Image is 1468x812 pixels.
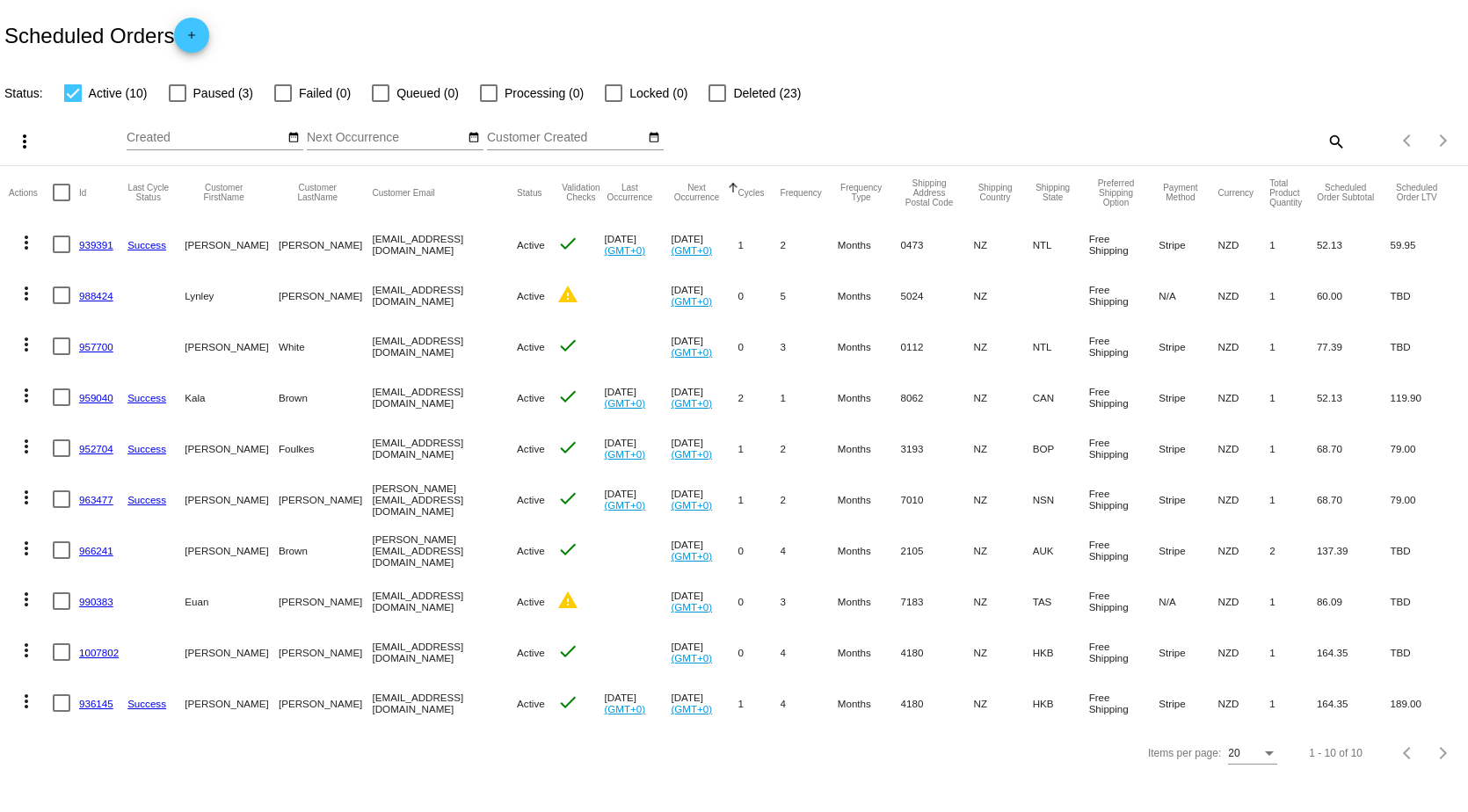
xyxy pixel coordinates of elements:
[373,525,518,576] mat-cell: [PERSON_NAME][EMAIL_ADDRESS][DOMAIN_NAME]
[16,538,37,559] mat-icon: more_vert
[1269,219,1317,270] mat-cell: 1
[1033,525,1089,576] mat-cell: AUK
[1269,166,1317,219] mat-header-cell: Total Product Quantity
[557,488,578,509] mat-icon: check
[604,474,671,525] mat-cell: [DATE]
[1159,627,1217,678] mat-cell: Stripe
[373,187,435,198] button: Change sorting for CustomerEmail
[1269,576,1317,627] mat-cell: 1
[1089,219,1159,270] mat-cell: Free Shipping
[185,270,279,321] mat-cell: Lynley
[4,18,209,53] h2: Scheduled Orders
[1269,372,1317,423] mat-cell: 1
[604,244,645,256] a: (GMT+0)
[517,647,545,658] span: Active
[1269,627,1317,678] mat-cell: 1
[1390,525,1458,576] mat-cell: TBD
[1228,748,1277,760] mat-select: Items per page:
[1159,678,1217,729] mat-cell: Stripe
[781,474,838,525] mat-cell: 2
[838,678,901,729] mat-cell: Months
[517,239,545,250] span: Active
[185,219,279,270] mat-cell: [PERSON_NAME]
[1159,372,1217,423] mat-cell: Stripe
[287,131,300,145] mat-icon: date_range
[1426,736,1461,771] button: Next page
[79,443,113,454] a: 952704
[738,372,781,423] mat-cell: 2
[1218,423,1270,474] mat-cell: NZD
[1089,270,1159,321] mat-cell: Free Shipping
[781,423,838,474] mat-cell: 2
[373,321,518,372] mat-cell: [EMAIL_ADDRESS][DOMAIN_NAME]
[901,576,974,627] mat-cell: 7183
[279,270,373,321] mat-cell: [PERSON_NAME]
[1033,474,1089,525] mat-cell: NSN
[517,545,545,556] span: Active
[1317,423,1391,474] mat-cell: 68.70
[738,627,781,678] mat-cell: 0
[127,239,166,250] a: Success
[1317,678,1391,729] mat-cell: 164.35
[604,372,671,423] mat-cell: [DATE]
[671,652,712,663] a: (GMT+0)
[1325,127,1346,155] mat-icon: search
[1033,219,1089,270] mat-cell: NTL
[517,187,541,198] button: Change sorting for Status
[671,499,712,511] a: (GMT+0)
[1159,474,1217,525] mat-cell: Stripe
[1089,678,1159,729] mat-cell: Free Shipping
[1089,178,1144,207] button: Change sorting for PreferredShippingOption
[127,392,166,403] a: Success
[671,525,738,576] mat-cell: [DATE]
[1218,270,1270,321] mat-cell: NZD
[1218,576,1270,627] mat-cell: NZD
[1218,474,1270,525] mat-cell: NZD
[838,627,901,678] mat-cell: Months
[557,539,578,560] mat-icon: check
[557,692,578,713] mat-icon: check
[1159,219,1217,270] mat-cell: Stripe
[185,321,279,372] mat-cell: [PERSON_NAME]
[279,678,373,729] mat-cell: [PERSON_NAME]
[279,423,373,474] mat-cell: Foulkes
[1269,321,1317,372] mat-cell: 1
[604,219,671,270] mat-cell: [DATE]
[1390,183,1443,202] button: Change sorting for LifetimeValue
[1390,372,1458,423] mat-cell: 119.90
[1317,183,1375,202] button: Change sorting for Subtotal
[557,386,578,407] mat-icon: check
[671,448,712,460] a: (GMT+0)
[671,372,738,423] mat-cell: [DATE]
[1089,627,1159,678] mat-cell: Free Shipping
[557,590,578,611] mat-icon: warning
[1317,219,1391,270] mat-cell: 52.13
[1089,321,1159,372] mat-cell: Free Shipping
[373,474,518,525] mat-cell: [PERSON_NAME][EMAIL_ADDRESS][DOMAIN_NAME]
[1390,270,1458,321] mat-cell: TBD
[974,525,1033,576] mat-cell: NZ
[781,576,838,627] mat-cell: 3
[1390,576,1458,627] mat-cell: TBD
[648,131,660,145] mat-icon: date_range
[671,270,738,321] mat-cell: [DATE]
[738,423,781,474] mat-cell: 1
[185,423,279,474] mat-cell: [PERSON_NAME]
[517,494,545,505] span: Active
[557,641,578,662] mat-icon: check
[79,596,113,607] a: 990383
[604,703,645,714] a: (GMT+0)
[1089,576,1159,627] mat-cell: Free Shipping
[79,290,113,301] a: 988424
[781,219,838,270] mat-cell: 2
[629,83,687,104] span: Locked (0)
[373,627,518,678] mat-cell: [EMAIL_ADDRESS][DOMAIN_NAME]
[1317,525,1391,576] mat-cell: 137.39
[604,397,645,409] a: (GMT+0)
[185,678,279,729] mat-cell: [PERSON_NAME]
[373,270,518,321] mat-cell: [EMAIL_ADDRESS][DOMAIN_NAME]
[671,474,738,525] mat-cell: [DATE]
[14,131,35,152] mat-icon: more_vert
[781,270,838,321] mat-cell: 5
[79,698,113,709] a: 936145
